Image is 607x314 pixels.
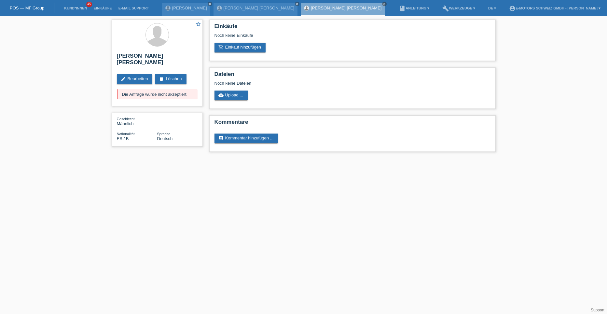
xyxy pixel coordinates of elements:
a: [PERSON_NAME] [PERSON_NAME] [311,6,381,10]
a: DE ▾ [485,6,499,10]
h2: Einkäufe [214,23,490,33]
a: Einkäufe [90,6,115,10]
span: Geschlecht [117,117,135,121]
div: Männlich [117,116,157,126]
a: account_circleE-Motors Schweiz GmbH - [PERSON_NAME] ▾ [506,6,604,10]
i: delete [159,76,164,81]
i: account_circle [509,5,516,12]
a: close [382,2,387,6]
a: POS — MF Group [10,6,44,10]
a: deleteLöschen [155,74,186,84]
a: commentKommentar hinzufügen ... [214,134,278,143]
i: book [399,5,406,12]
i: close [296,2,299,6]
h2: [PERSON_NAME] [PERSON_NAME] [117,53,198,69]
div: Noch keine Dateien [214,81,413,86]
a: editBearbeiten [117,74,153,84]
i: edit [121,76,126,81]
div: Die Anfrage wurde nicht akzeptiert. [117,89,198,99]
i: star_border [195,21,201,27]
a: cloud_uploadUpload ... [214,91,248,100]
span: Spanien / B / 25.10.2022 [117,136,129,141]
span: Nationalität [117,132,135,136]
i: cloud_upload [218,93,224,98]
a: buildWerkzeuge ▾ [439,6,478,10]
a: Kund*innen [61,6,90,10]
a: bookAnleitung ▾ [396,6,433,10]
span: 45 [86,2,92,7]
h2: Kommentare [214,119,490,129]
a: close [208,2,212,6]
a: add_shopping_cartEinkauf hinzufügen [214,43,266,52]
h2: Dateien [214,71,490,81]
i: comment [218,136,224,141]
a: Support [591,308,604,312]
a: close [295,2,299,6]
i: close [383,2,386,6]
a: star_border [195,21,201,28]
a: [PERSON_NAME] [172,6,207,10]
span: Deutsch [157,136,173,141]
span: Sprache [157,132,171,136]
i: add_shopping_cart [218,45,224,50]
a: [PERSON_NAME] [PERSON_NAME] [224,6,294,10]
a: E-Mail Support [115,6,152,10]
div: Noch keine Einkäufe [214,33,490,43]
i: build [442,5,449,12]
